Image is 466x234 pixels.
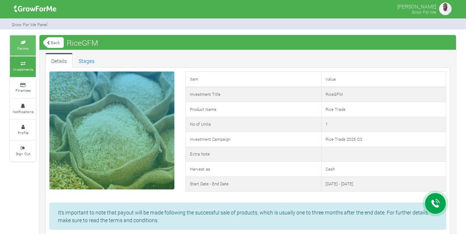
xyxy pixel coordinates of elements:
[65,35,100,50] span: RiceGFM
[13,67,33,72] small: Investments
[438,1,453,16] img: growforme image
[10,56,36,77] a: Investments
[73,53,100,68] a: Stages
[15,88,31,93] small: Finances
[18,130,28,135] small: Profile
[10,35,36,56] a: Farms
[321,132,446,147] td: Rice Trade 2025 Q3
[58,209,438,224] p: It's important to note that payout will be made following the successful sale of products, which ...
[321,87,446,102] td: RiceGFM
[10,141,36,161] a: Sign Out
[16,151,30,156] small: Sign Out
[412,9,436,15] small: Grow For Me
[13,109,34,114] small: Notifications
[185,117,321,132] td: No of Units
[45,53,73,68] a: Details
[185,132,321,147] td: Investment Campaign
[321,177,446,192] td: [DATE] - [DATE]
[11,1,59,16] img: growforme image
[10,120,36,140] a: Profile
[397,1,436,10] p: [PERSON_NAME]
[321,102,446,117] td: Rice Trade
[185,162,321,177] td: Harvest as
[185,87,321,102] td: Investment Title
[185,102,321,117] td: Product Name
[321,72,446,87] td: Value
[321,117,446,132] td: 1
[185,177,321,192] td: Start Date - End Date
[321,162,446,177] td: Cash
[185,72,321,87] td: Item
[10,99,36,119] a: Notifications
[185,147,321,162] td: Extra Note
[10,78,36,98] a: Finances
[43,36,64,49] a: Back
[12,22,48,27] small: Grow For Me Panel
[17,46,28,51] small: Farms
